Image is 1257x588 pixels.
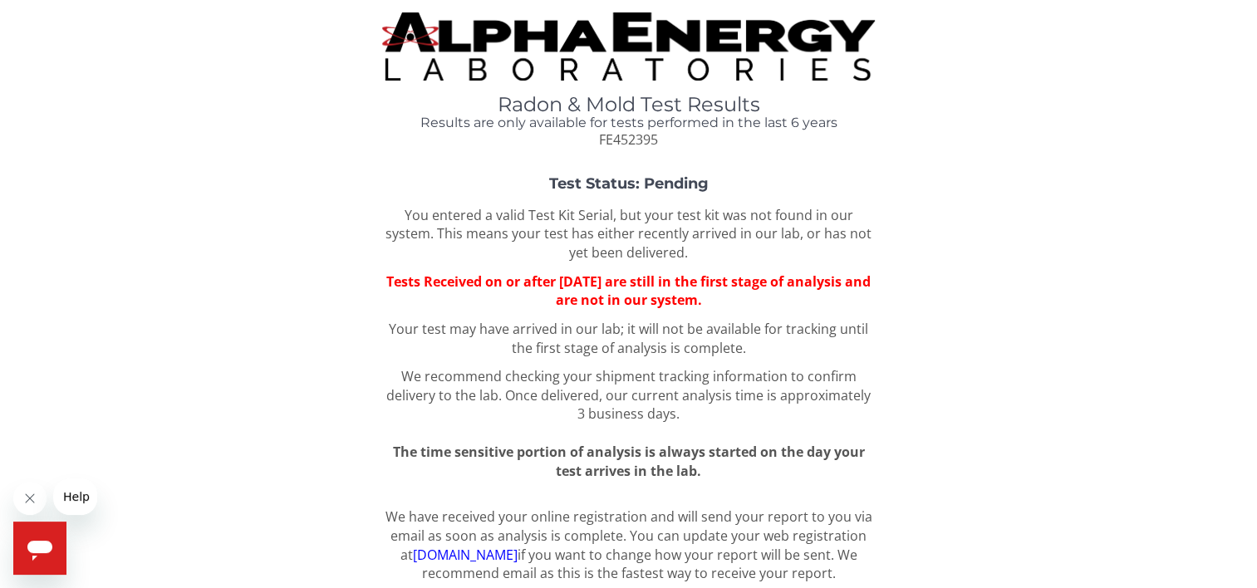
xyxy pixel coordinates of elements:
[599,130,658,149] span: FE452395
[382,507,875,583] p: We have received your online registration and will send your report to you via email as soon as a...
[386,272,871,310] span: Tests Received on or after [DATE] are still in the first stage of analysis and are not in our sys...
[382,115,875,130] h4: Results are only available for tests performed in the last 6 years
[505,386,871,424] span: Once delivered, our current analysis time is approximately 3 business days.
[53,478,97,515] iframe: Message from company
[382,12,875,81] img: TightCrop.jpg
[382,206,875,263] p: You entered a valid Test Kit Serial, but your test kit was not found in our system. This means yo...
[13,482,47,515] iframe: Close message
[13,522,66,575] iframe: Button to launch messaging window
[392,443,864,480] span: The time sensitive portion of analysis is always started on the day your test arrives in the lab.
[382,94,875,115] h1: Radon & Mold Test Results
[382,320,875,358] p: Your test may have arrived in our lab; it will not be available for tracking until the first stag...
[386,367,857,404] span: We recommend checking your shipment tracking information to confirm delivery to the lab.
[412,546,517,564] a: [DOMAIN_NAME]
[548,174,708,193] strong: Test Status: Pending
